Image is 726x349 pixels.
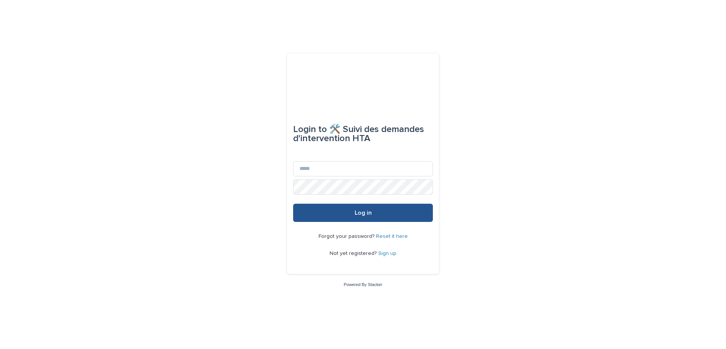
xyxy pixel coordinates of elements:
span: Login to [293,125,327,134]
a: Sign up [378,251,396,256]
img: EFlGaIRiOEbp5xoNxufA [312,72,414,94]
div: 🛠️ Suivi des demandes d'intervention HTA [293,119,433,149]
a: Reset it here [376,234,408,239]
span: Not yet registered? [330,251,378,256]
span: Log in [355,210,372,216]
a: Powered By Stacker [344,282,382,287]
span: Forgot your password? [319,234,376,239]
button: Log in [293,204,433,222]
